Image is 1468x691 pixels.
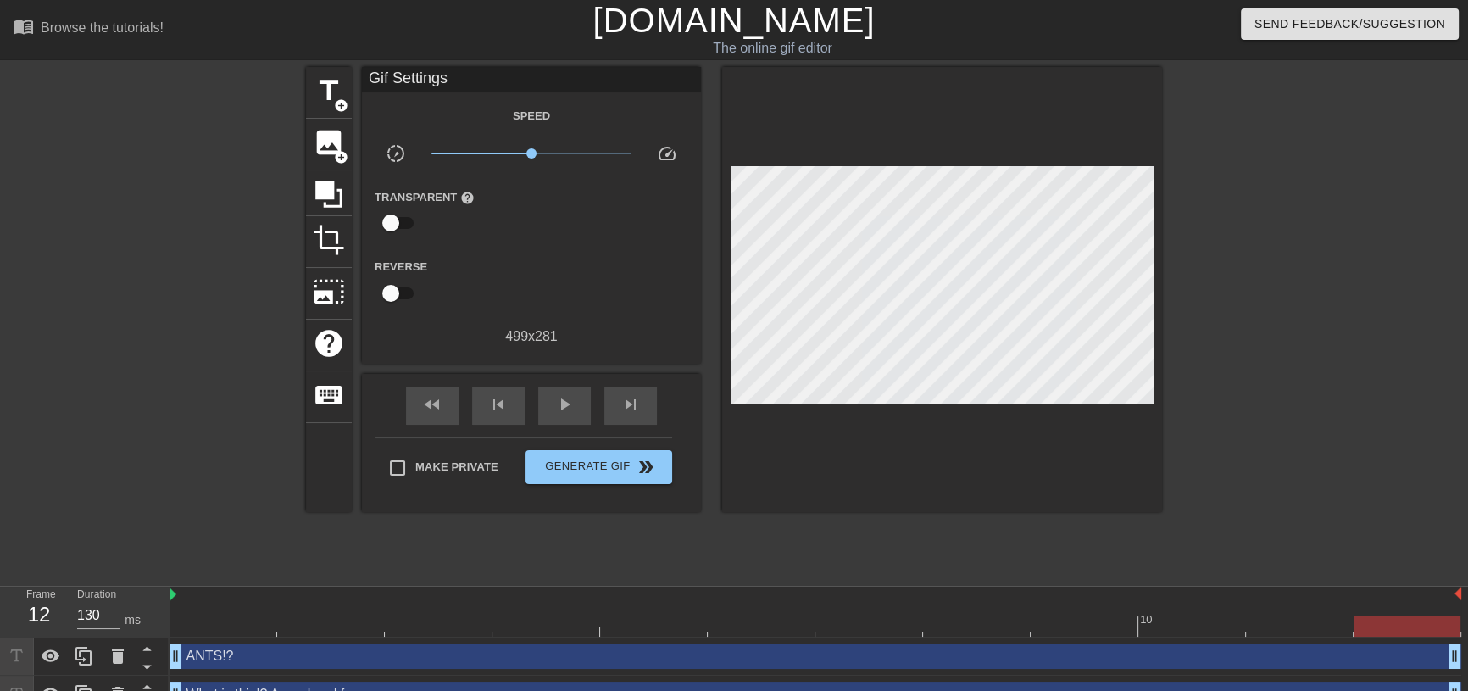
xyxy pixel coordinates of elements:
span: Send Feedback/Suggestion [1254,14,1445,35]
a: [DOMAIN_NAME] [592,2,875,39]
span: menu_book [14,16,34,36]
span: drag_handle [167,648,184,665]
span: Make Private [415,459,498,476]
span: drag_handle [1446,648,1463,665]
div: The online gif editor [498,38,1047,59]
span: add_circle [334,98,348,113]
span: Generate Gif [532,457,665,477]
div: Gif Settings [362,67,701,92]
div: ms [125,611,141,629]
span: double_arrow [636,457,656,477]
span: slow_motion_video [386,143,406,164]
a: Browse the tutorials! [14,16,164,42]
span: keyboard [313,379,345,411]
span: help [313,327,345,359]
div: 12 [26,599,52,630]
div: Frame [14,587,64,636]
span: add_circle [334,150,348,164]
span: skip_next [620,394,641,415]
img: bound-end.png [1454,587,1461,600]
span: help [460,191,475,205]
span: title [313,75,345,107]
span: fast_rewind [422,394,442,415]
span: play_arrow [554,394,575,415]
label: Transparent [375,189,475,206]
div: Browse the tutorials! [41,20,164,35]
label: Speed [513,108,550,125]
button: Send Feedback/Suggestion [1241,8,1459,40]
span: speed [657,143,677,164]
label: Reverse [375,259,427,276]
button: Generate Gif [525,450,672,484]
span: skip_previous [488,394,509,415]
div: 10 [1140,611,1155,628]
span: crop [313,224,345,256]
label: Duration [77,590,116,600]
span: photo_size_select_large [313,276,345,308]
div: 499 x 281 [362,326,701,347]
span: image [313,126,345,159]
